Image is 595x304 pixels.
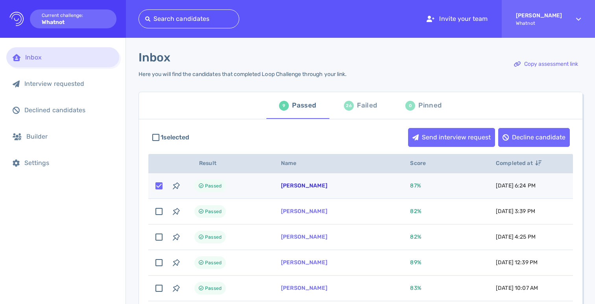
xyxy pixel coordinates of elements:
span: Completed at [496,160,541,167]
span: Whatnot [516,20,562,26]
div: Copy assessment link [510,55,582,73]
span: 87 % [410,182,421,189]
span: [DATE] 4:25 PM [496,234,536,240]
div: Passed [292,100,316,111]
div: Decline candidate [499,128,569,146]
div: Send interview request [408,128,495,146]
span: Name [281,160,305,167]
span: Passed [205,181,222,191]
h1: Inbox [139,50,170,65]
div: 9 [279,101,289,111]
div: Declined candidates [24,106,113,114]
div: Here you will find the candidates that completed Loop Challenge through your link. [139,71,347,78]
th: Result [185,154,272,173]
button: Copy assessment link [510,55,582,74]
span: Score [410,160,434,167]
div: Builder [26,133,113,140]
div: 0 [405,101,415,111]
button: Send interview request [408,128,495,147]
div: Settings [24,159,113,167]
strong: [PERSON_NAME] [516,12,562,19]
span: 83 % [410,285,421,291]
span: Passed [205,207,222,216]
span: Passed [205,284,222,293]
span: [DATE] 3:39 PM [496,208,535,215]
span: Passed [205,232,222,242]
button: Decline candidate [498,128,570,147]
a: [PERSON_NAME] [281,182,327,189]
span: [DATE] 12:39 PM [496,259,538,266]
span: [DATE] 10:07 AM [496,285,538,291]
a: [PERSON_NAME] [281,259,327,266]
span: Passed [205,258,222,267]
span: 82 % [410,234,421,240]
span: 82 % [410,208,421,215]
a: [PERSON_NAME] [281,208,327,215]
span: 1 selected [161,133,189,142]
div: Inbox [25,54,113,61]
div: 26 [344,101,354,111]
div: Interview requested [24,80,113,87]
a: [PERSON_NAME] [281,234,327,240]
span: [DATE] 6:24 PM [496,182,536,189]
a: [PERSON_NAME] [281,285,327,291]
span: 89 % [410,259,421,266]
div: Pinned [418,100,442,111]
div: Failed [357,100,377,111]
